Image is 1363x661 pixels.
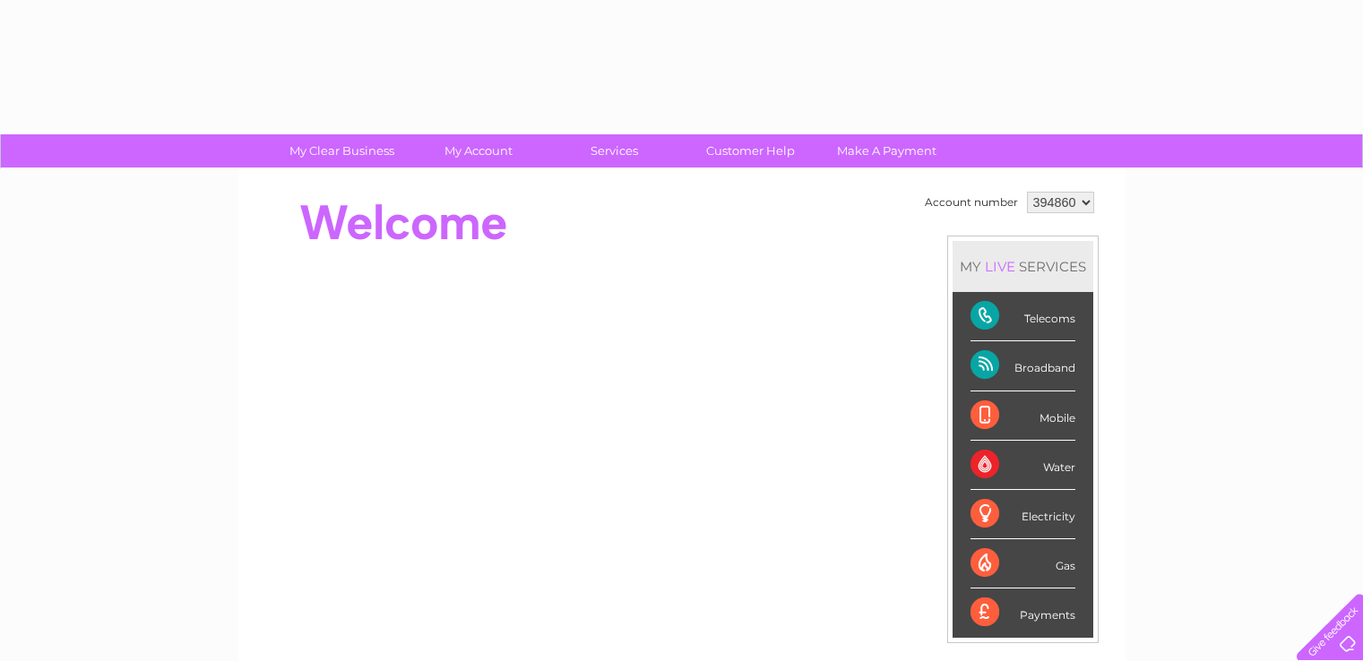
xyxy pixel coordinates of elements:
[970,490,1075,539] div: Electricity
[970,588,1075,637] div: Payments
[920,187,1022,218] td: Account number
[970,341,1075,391] div: Broadband
[677,134,824,167] a: Customer Help
[404,134,552,167] a: My Account
[981,258,1019,275] div: LIVE
[813,134,961,167] a: Make A Payment
[953,241,1093,292] div: MY SERVICES
[540,134,688,167] a: Services
[970,539,1075,588] div: Gas
[970,441,1075,490] div: Water
[268,134,416,167] a: My Clear Business
[970,391,1075,441] div: Mobile
[970,292,1075,341] div: Telecoms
